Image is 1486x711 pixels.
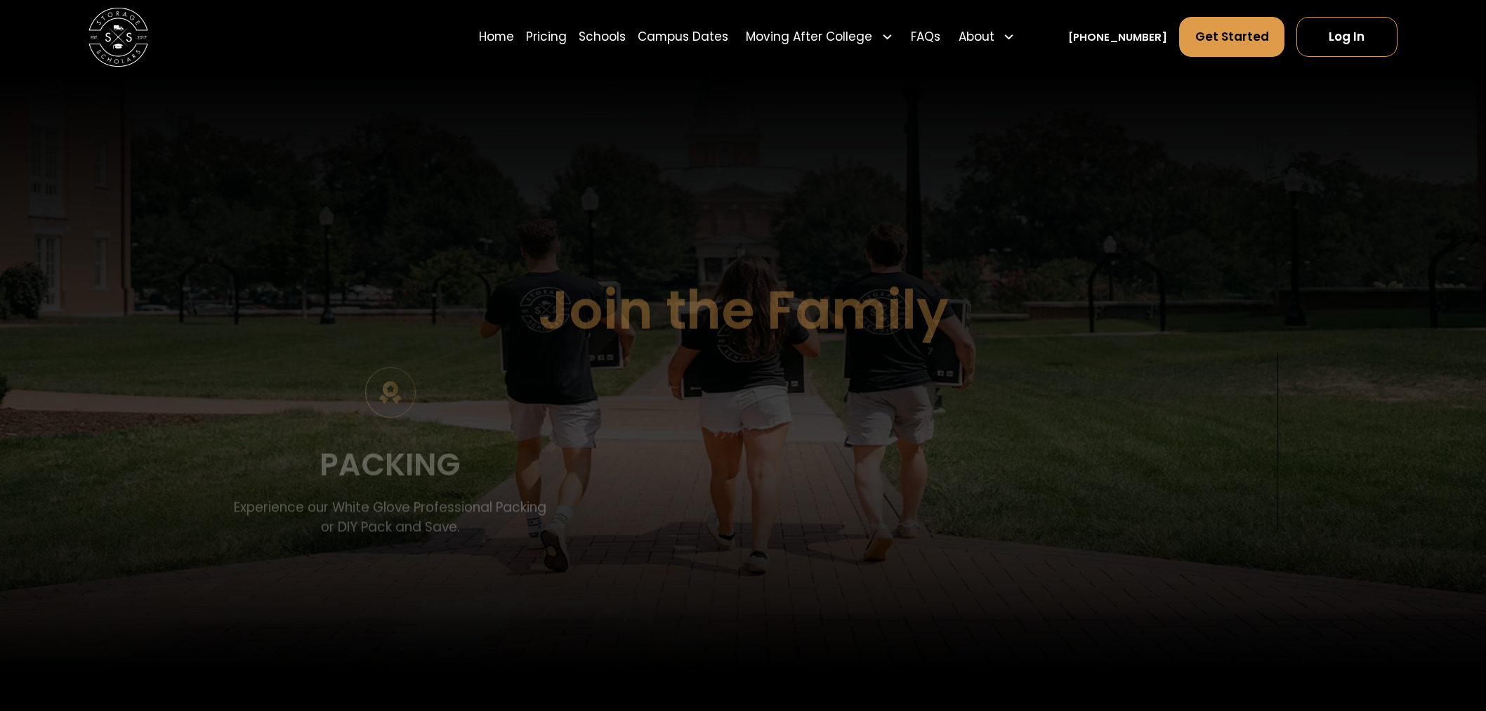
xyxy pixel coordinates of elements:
div: Moving [678,445,808,495]
a: Log In [1296,17,1398,57]
a: Get Started [1179,17,1284,57]
h1: Join the Family [538,281,949,340]
a: Schools [579,16,626,58]
div: Packing [320,440,461,489]
a: FAQs [911,16,940,58]
a: [PHONE_NUMBER] [1068,30,1167,45]
div: Moving After College [740,16,900,58]
p: Experience our White Glove Professional Packing or DIY Pack and Save. [232,497,548,537]
div: Moving After College [746,28,872,46]
a: Pricing [526,16,567,58]
div: About [952,16,1021,58]
div: About [959,28,994,46]
a: Campus Dates [638,16,728,58]
a: home [88,8,148,67]
p: Whether it's across town, or across the country, we'll get it safely to your new home. [584,503,901,542]
img: Storage Scholars main logo [88,8,148,67]
a: Home [479,16,514,58]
